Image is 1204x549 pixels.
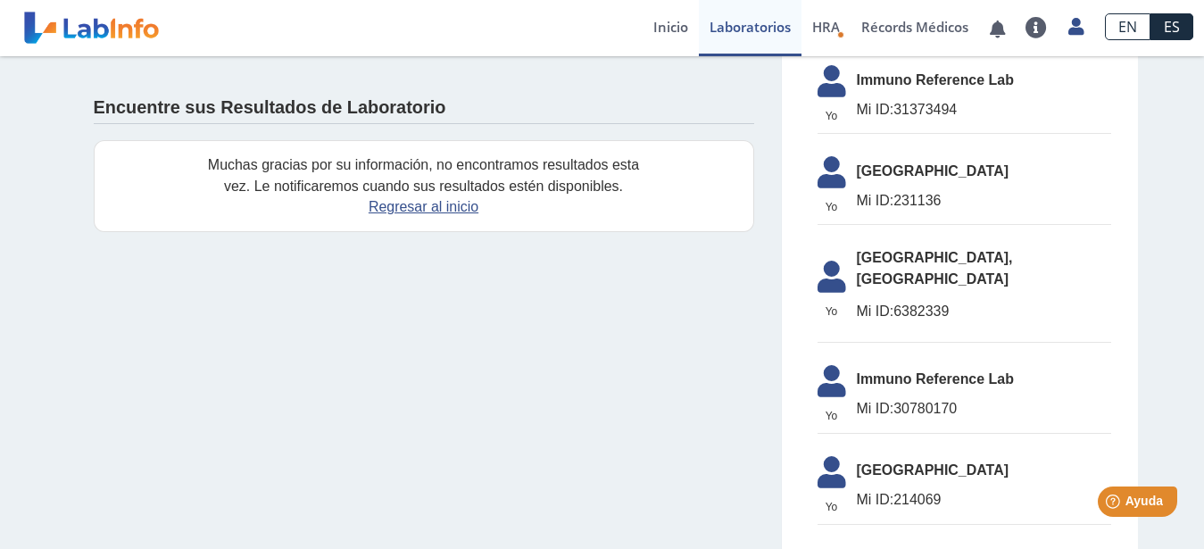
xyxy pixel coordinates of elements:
iframe: Help widget launcher [1045,479,1184,529]
span: Mi ID: [857,193,894,208]
span: HRA [812,18,840,36]
span: [GEOGRAPHIC_DATA], [GEOGRAPHIC_DATA] [857,247,1111,290]
a: Regresar al inicio [369,199,478,214]
span: [GEOGRAPHIC_DATA] [857,161,1111,182]
span: Yo [807,408,857,424]
span: Immuno Reference Lab [857,369,1111,390]
span: Mi ID: [857,492,894,507]
span: 30780170 [857,398,1111,420]
span: Yo [807,304,857,320]
h4: Encuentre sus Resultados de Laboratorio [94,97,446,119]
span: Mi ID: [857,304,894,319]
span: Yo [807,199,857,215]
a: EN [1105,13,1150,40]
span: 31373494 [857,99,1111,121]
span: [GEOGRAPHIC_DATA] [857,460,1111,481]
span: Yo [807,499,857,515]
span: 231136 [857,190,1111,212]
a: ES [1150,13,1193,40]
span: Yo [807,108,857,124]
span: Mi ID: [857,102,894,117]
span: 6382339 [857,301,1111,322]
span: Immuno Reference Lab [857,70,1111,91]
span: 214069 [857,489,1111,511]
span: Mi ID: [857,401,894,416]
div: Muchas gracias por su información, no encontramos resultados esta vez. Le notificaremos cuando su... [179,154,668,197]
